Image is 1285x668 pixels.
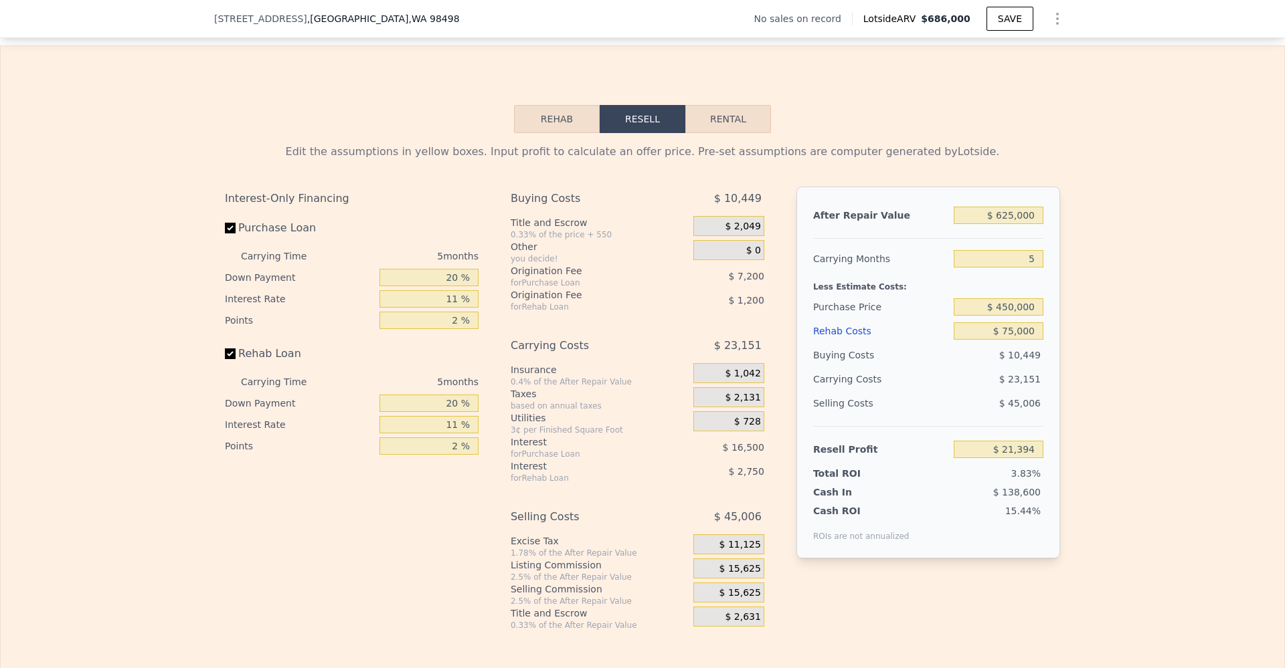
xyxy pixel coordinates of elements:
div: Carrying Time [241,371,328,393]
div: No sales on record [754,12,852,25]
label: Rehab Loan [225,342,374,366]
div: Down Payment [225,267,374,288]
div: Total ROI [813,467,897,480]
span: $ 2,631 [725,611,760,623]
span: $ 11,125 [719,539,761,551]
div: Utilities [511,411,688,425]
span: $ 10,449 [999,350,1041,360]
div: for Rehab Loan [511,473,660,483]
span: $ 15,625 [719,587,761,599]
div: Interest Rate [225,288,374,310]
div: Title and Escrow [511,216,688,229]
label: Purchase Loan [225,216,374,240]
div: Purchase Price [813,295,948,319]
input: Rehab Loan [225,348,236,359]
span: 3.83% [1011,468,1041,479]
div: 0.33% of the price + 550 [511,229,688,240]
div: 1.78% of the After Repair Value [511,548,688,558]
div: Cash In [813,485,897,499]
span: $ 138,600 [993,487,1041,497]
div: Insurance [511,363,688,376]
div: 0.33% of the After Repair Value [511,620,688,631]
div: 3¢ per Finished Square Foot [511,425,688,435]
button: Show Options [1044,5,1071,32]
div: Carrying Costs [511,334,660,358]
div: Edit the assumptions in yellow boxes. Input profit to calculate an offer price. Pre-set assumptio... [225,144,1060,160]
span: $ 2,049 [725,221,760,233]
div: Interest [511,459,660,473]
div: Buying Costs [813,343,948,367]
div: Resell Profit [813,437,948,461]
span: $ 23,151 [714,334,762,358]
span: , [GEOGRAPHIC_DATA] [307,12,460,25]
div: 5 months [333,245,479,267]
div: for Purchase Loan [511,449,660,459]
span: $ 1,042 [725,368,760,380]
div: Interest Rate [225,414,374,435]
span: $ 45,006 [999,398,1041,409]
span: $ 0 [746,245,761,257]
span: 15.44% [1005,506,1041,516]
div: you decide! [511,253,688,264]
div: Buying Costs [511,187,660,211]
span: $ 2,131 [725,392,760,404]
div: for Purchase Loan [511,277,660,288]
div: Interest-Only Financing [225,187,479,211]
div: ROIs are not annualized [813,518,910,542]
span: $ 45,006 [714,505,762,529]
button: SAVE [987,7,1033,31]
input: Purchase Loan [225,223,236,233]
div: Less Estimate Costs: [813,271,1043,295]
button: Resell [600,105,685,133]
div: Carrying Costs [813,367,897,391]
span: Lotside ARV [863,12,921,25]
div: 2.5% of the After Repair Value [511,572,688,582]
div: Origination Fee [511,288,660,302]
span: [STREET_ADDRESS] [214,12,307,25]
div: Other [511,240,688,253]
span: $ 2,750 [728,466,764,477]
div: Taxes [511,387,688,401]
span: $ 7,200 [728,271,764,282]
button: Rental [685,105,771,133]
div: 0.4% of the After Repair Value [511,376,688,387]
span: $ 728 [734,416,761,428]
div: Listing Commission [511,558,688,572]
div: Title and Escrow [511,606,688,620]
div: Origination Fee [511,264,660,277]
button: Rehab [514,105,600,133]
div: Points [225,435,374,457]
span: $686,000 [921,13,970,24]
div: 2.5% of the After Repair Value [511,596,688,606]
div: Carrying Time [241,245,328,267]
div: Rehab Costs [813,319,948,343]
div: Points [225,310,374,331]
span: $ 10,449 [714,187,762,211]
div: Carrying Months [813,247,948,271]
div: Excise Tax [511,534,688,548]
div: based on annual taxes [511,401,688,411]
div: Selling Costs [511,505,660,529]
div: Selling Commission [511,582,688,596]
span: $ 1,200 [728,295,764,306]
span: $ 23,151 [999,374,1041,384]
div: After Repair Value [813,203,948,227]
div: Cash ROI [813,504,910,518]
div: Interest [511,435,660,449]
div: for Rehab Loan [511,302,660,312]
div: 5 months [333,371,479,393]
div: Down Payment [225,393,374,414]
span: , WA 98498 [408,13,459,24]
div: Selling Costs [813,391,948,415]
span: $ 16,500 [723,442,764,453]
span: $ 15,625 [719,563,761,575]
